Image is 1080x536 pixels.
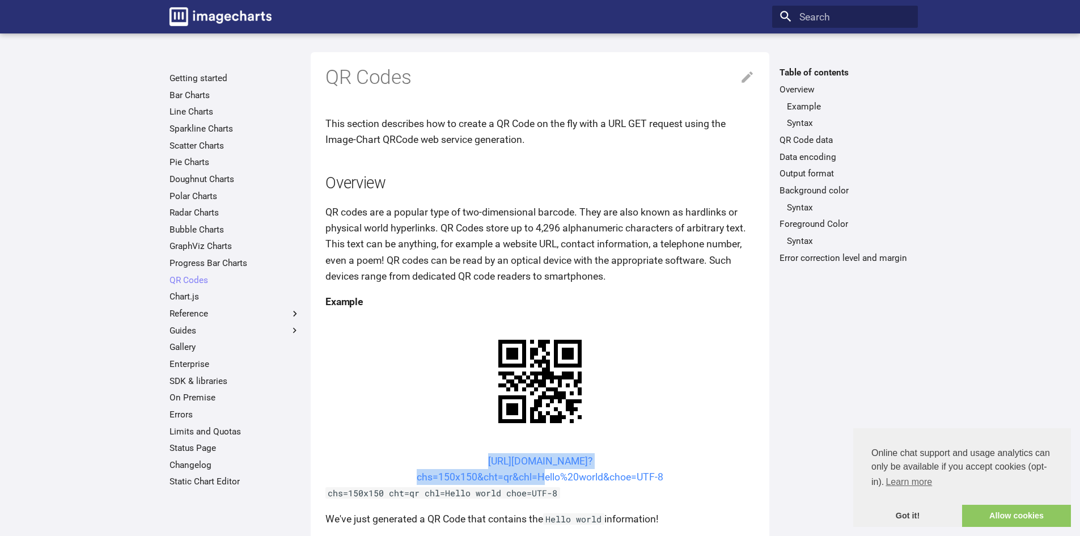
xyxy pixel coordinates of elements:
[325,65,755,91] h1: QR Codes
[170,258,300,269] a: Progress Bar Charts
[780,202,910,213] nav: Background color
[787,117,910,129] a: Syntax
[170,409,300,420] a: Errors
[170,325,300,336] label: Guides
[543,513,604,525] code: Hello world
[170,7,272,26] img: logo
[780,151,910,163] a: Data encoding
[170,291,300,302] a: Chart.js
[325,204,755,284] p: QR codes are a popular type of two-dimensional barcode. They are also known as hardlinks or physi...
[780,168,910,179] a: Output format
[170,442,300,454] a: Status Page
[780,252,910,264] a: Error correction level and margin
[164,2,277,31] a: Image-Charts documentation
[853,505,962,527] a: dismiss cookie message
[787,101,910,112] a: Example
[780,84,910,95] a: Overview
[170,106,300,117] a: Line Charts
[170,308,300,319] label: Reference
[787,202,910,213] a: Syntax
[772,6,918,28] input: Search
[853,428,1071,527] div: cookieconsent
[170,426,300,437] a: Limits and Quotas
[170,207,300,218] a: Radar Charts
[170,240,300,252] a: GraphViz Charts
[787,235,910,247] a: Syntax
[325,116,755,147] p: This section describes how to create a QR Code on the fly with a URL GET request using the Image-...
[170,392,300,403] a: On Premise
[170,275,300,286] a: QR Codes
[170,123,300,134] a: Sparkline Charts
[772,67,918,78] label: Table of contents
[170,174,300,185] a: Doughnut Charts
[772,67,918,263] nav: Table of contents
[780,218,910,230] a: Foreground Color
[884,474,934,491] a: learn more about cookies
[325,511,755,527] p: We've just generated a QR Code that contains the information!
[170,341,300,353] a: Gallery
[170,459,300,471] a: Changelog
[325,294,755,310] h4: Example
[170,224,300,235] a: Bubble Charts
[780,101,910,129] nav: Overview
[170,90,300,101] a: Bar Charts
[170,476,300,487] a: Static Chart Editor
[780,235,910,247] nav: Foreground Color
[325,172,755,195] h2: Overview
[170,375,300,387] a: SDK & libraries
[780,185,910,196] a: Background color
[170,73,300,84] a: Getting started
[417,455,663,483] a: [URL][DOMAIN_NAME]?chs=150x150&cht=qr&chl=Hello%20world&choe=UTF-8
[170,157,300,168] a: Pie Charts
[780,134,910,146] a: QR Code data
[478,320,602,443] img: chart
[871,446,1053,491] span: Online chat support and usage analytics can only be available if you accept cookies (opt-in).
[962,505,1071,527] a: allow cookies
[170,191,300,202] a: Polar Charts
[170,358,300,370] a: Enterprise
[170,140,300,151] a: Scatter Charts
[325,487,560,499] code: chs=150x150 cht=qr chl=Hello world choe=UTF-8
